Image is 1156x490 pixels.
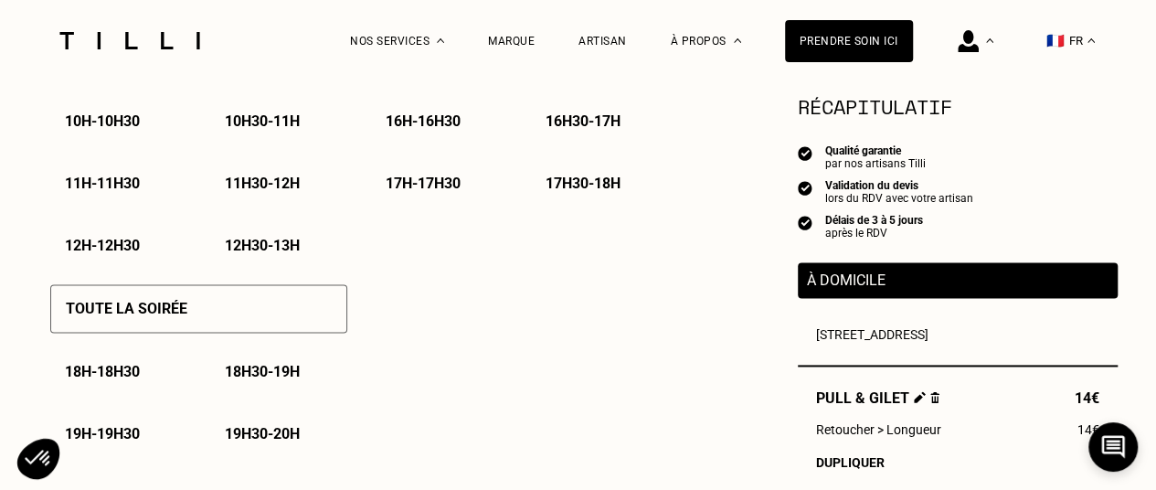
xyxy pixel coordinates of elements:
p: 12h - 12h30 [65,237,140,254]
div: Qualité garantie [825,144,926,157]
p: 16h30 - 17h [546,112,620,130]
img: Éditer [914,391,926,403]
img: icon list info [798,179,812,196]
a: Marque [488,35,535,48]
span: 14€ [1077,422,1099,437]
p: 11h - 11h30 [65,175,140,192]
div: lors du RDV avec votre artisan [825,192,973,205]
div: Validation du devis [825,179,973,192]
img: icône connexion [958,30,979,52]
img: Menu déroulant [986,38,993,43]
p: 12h30 - 13h [225,237,300,254]
a: Artisan [578,35,627,48]
img: Menu déroulant à propos [734,38,741,43]
p: 17h - 17h30 [386,175,461,192]
a: Prendre soin ici [785,20,913,62]
span: 14€ [1075,389,1099,407]
p: 16h - 16h30 [386,112,461,130]
p: 10h30 - 11h [225,112,300,130]
p: 17h30 - 18h [546,175,620,192]
span: Pull & gilet [816,389,940,407]
img: Logo du service de couturière Tilli [53,32,207,49]
span: 🇫🇷 [1046,32,1065,49]
p: 18h - 18h30 [65,363,140,380]
p: Toute la soirée [66,300,187,317]
p: [STREET_ADDRESS] [816,327,1099,342]
div: après le RDV [825,227,923,240]
span: Retoucher > Longueur [816,422,941,437]
p: À domicile [807,272,1108,289]
p: 10h - 10h30 [65,112,140,130]
div: Délais de 3 à 5 jours [825,214,923,227]
p: 11h30 - 12h [225,175,300,192]
div: Dupliquer [816,455,1099,470]
p: 19h - 19h30 [65,425,140,442]
p: 19h30 - 20h [225,425,300,442]
div: par nos artisans Tilli [825,157,926,170]
img: Menu déroulant [437,38,444,43]
img: icon list info [798,144,812,161]
section: Récapitulatif [798,91,1118,122]
p: 18h30 - 19h [225,363,300,380]
img: icon list info [798,214,812,230]
img: menu déroulant [1087,38,1095,43]
img: Supprimer [930,391,940,403]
